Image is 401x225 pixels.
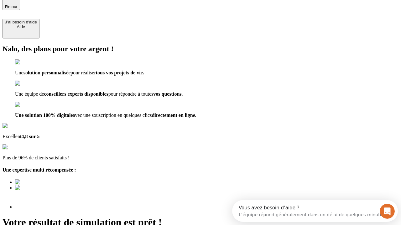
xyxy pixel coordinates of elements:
[15,70,23,75] span: Une
[3,167,398,173] h4: Une expertise multi récompensée :
[15,102,42,107] img: checkmark
[21,134,39,139] span: 4,8 sur 5
[7,5,154,10] div: Vous avez besoin d’aide ?
[23,70,71,75] span: solution personnalisée
[152,112,196,118] span: directement en ligne.
[232,200,398,222] iframe: Intercom live chat discovery launcher
[44,91,108,97] span: conseillers experts disponibles
[3,155,398,161] p: Plus de 96% de clients satisfaits !
[108,91,154,97] span: pour répondre à toutes
[15,91,44,97] span: Une équipe de
[15,191,33,208] img: Best savings advice award
[15,81,42,86] img: checkmark
[5,4,18,9] span: Retour
[3,45,398,53] h2: Nalo, des plans pour votre argent !
[73,112,152,118] span: avec une souscription en quelques clics
[15,59,42,65] img: checkmark
[7,10,154,17] div: L’équipe répond généralement dans un délai de quelques minutes.
[3,2,173,20] div: Ouvrir le Messenger Intercom
[5,20,37,24] div: J’ai besoin d'aide
[15,185,73,191] img: Best savings advice award
[3,144,34,150] img: reviews stars
[15,112,73,118] span: Une solution 100% digitale
[5,24,37,29] div: Aide
[3,19,39,38] button: J’ai besoin d'aideAide
[3,123,39,129] img: Google Review
[15,179,73,185] img: Best savings advice award
[380,204,395,219] iframe: Intercom live chat
[153,91,183,97] span: vos questions.
[3,134,21,139] span: Excellent
[70,70,96,75] span: pour réaliser
[96,70,144,75] span: tous vos projets de vie.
